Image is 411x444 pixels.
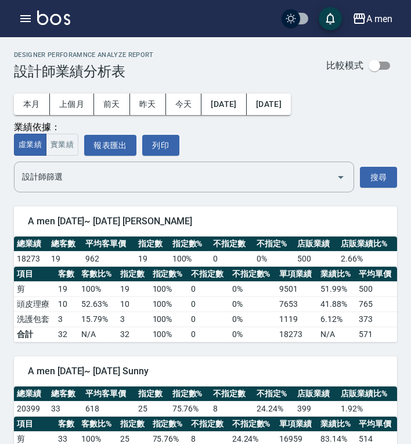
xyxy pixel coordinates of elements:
table: a dense table [14,386,397,417]
td: 0 % [229,282,276,297]
th: 單項業績 [276,267,318,282]
button: [DATE] [247,94,291,115]
td: 0 [188,327,229,342]
td: 7653 [276,297,318,312]
th: 不指定數% [229,417,276,432]
td: 19 [117,282,150,297]
td: 41.88 % [318,297,356,312]
td: 75.76 % [170,402,210,417]
th: 指定數 [117,267,150,282]
td: N/A [78,327,117,342]
th: 不指定% [254,386,294,402]
td: 9501 [276,282,318,297]
td: 10 [117,297,150,312]
td: 500 [356,282,397,297]
button: 今天 [166,94,202,115]
td: 32 [117,327,150,342]
td: 618 [82,402,135,417]
td: 0 [210,252,254,267]
td: 頭皮理療 [14,297,55,312]
th: 不指定數% [229,267,276,282]
p: 比較模式 [326,59,363,71]
button: 虛業績 [14,134,46,156]
td: 765 [356,297,397,312]
td: 962 [82,252,135,267]
td: 0 [188,312,229,327]
span: A men [DATE]~ [DATE] Sunny [28,366,383,377]
th: 業績比% [318,417,356,432]
td: 2.66 % [338,252,397,267]
td: 32 [55,327,79,342]
td: 25 [135,402,170,417]
td: 33 [48,402,82,417]
th: 平均單價 [356,267,397,282]
td: 0 % [254,252,294,267]
th: 客數比% [78,417,117,432]
h3: 設計師業績分析表 [14,63,154,80]
th: 指定數% [170,237,210,252]
div: 業績依據： [14,121,78,134]
td: 100 % [150,282,188,297]
th: 不指定數 [210,237,254,252]
button: 搜尋 [360,167,397,188]
span: A men [DATE]~ [DATE] [PERSON_NAME] [28,216,383,227]
button: 實業績 [46,134,78,156]
td: 0% [229,327,276,342]
td: 100 % [78,282,117,297]
td: 剪 [14,282,55,297]
td: 100% [150,327,188,342]
td: 51.99 % [318,282,356,297]
td: 3 [117,312,150,327]
th: 不指定數 [188,417,229,432]
button: 本月 [14,94,50,115]
button: 昨天 [130,94,166,115]
th: 店販業績比% [338,237,397,252]
td: 1119 [276,312,318,327]
td: 18273 [14,252,48,267]
td: 19 [48,252,82,267]
th: 總業績 [14,386,48,402]
th: 不指定% [254,237,294,252]
th: 平均單價 [356,417,397,432]
img: Logo [37,10,70,25]
td: 24.24 % [254,402,294,417]
td: 20399 [14,402,48,417]
td: 15.79 % [78,312,117,327]
td: 0 [188,282,229,297]
th: 指定數% [170,386,210,402]
td: 18273 [276,327,318,342]
th: 項目 [14,417,55,432]
th: 業績比% [318,267,356,282]
td: 373 [356,312,397,327]
td: 0 % [229,297,276,312]
td: 8 [210,402,254,417]
td: 399 [294,402,338,417]
th: 指定數 [117,417,150,432]
h2: Designer Perforamnce Analyze Report [14,51,154,59]
td: 10 [55,297,79,312]
th: 客數比% [78,267,117,282]
td: 合計 [14,327,55,342]
th: 指定數% [150,267,188,282]
td: N/A [318,327,356,342]
th: 平均客單價 [82,386,135,402]
th: 店販業績 [294,237,338,252]
th: 客數 [55,417,79,432]
th: 指定數% [150,417,188,432]
th: 店販業績比% [338,386,397,402]
th: 項目 [14,267,55,282]
td: 19 [135,252,170,267]
button: [DATE] [201,94,246,115]
div: A men [366,12,392,26]
input: 選擇設計師 [19,167,331,187]
button: 前天 [94,94,130,115]
th: 總客數 [48,237,82,252]
button: save [319,7,342,30]
table: a dense table [14,237,397,267]
th: 總業績 [14,237,48,252]
td: 0 [188,297,229,312]
td: 100 % [170,252,210,267]
th: 單項業績 [276,417,318,432]
th: 總客數 [48,386,82,402]
td: 100 % [150,297,188,312]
